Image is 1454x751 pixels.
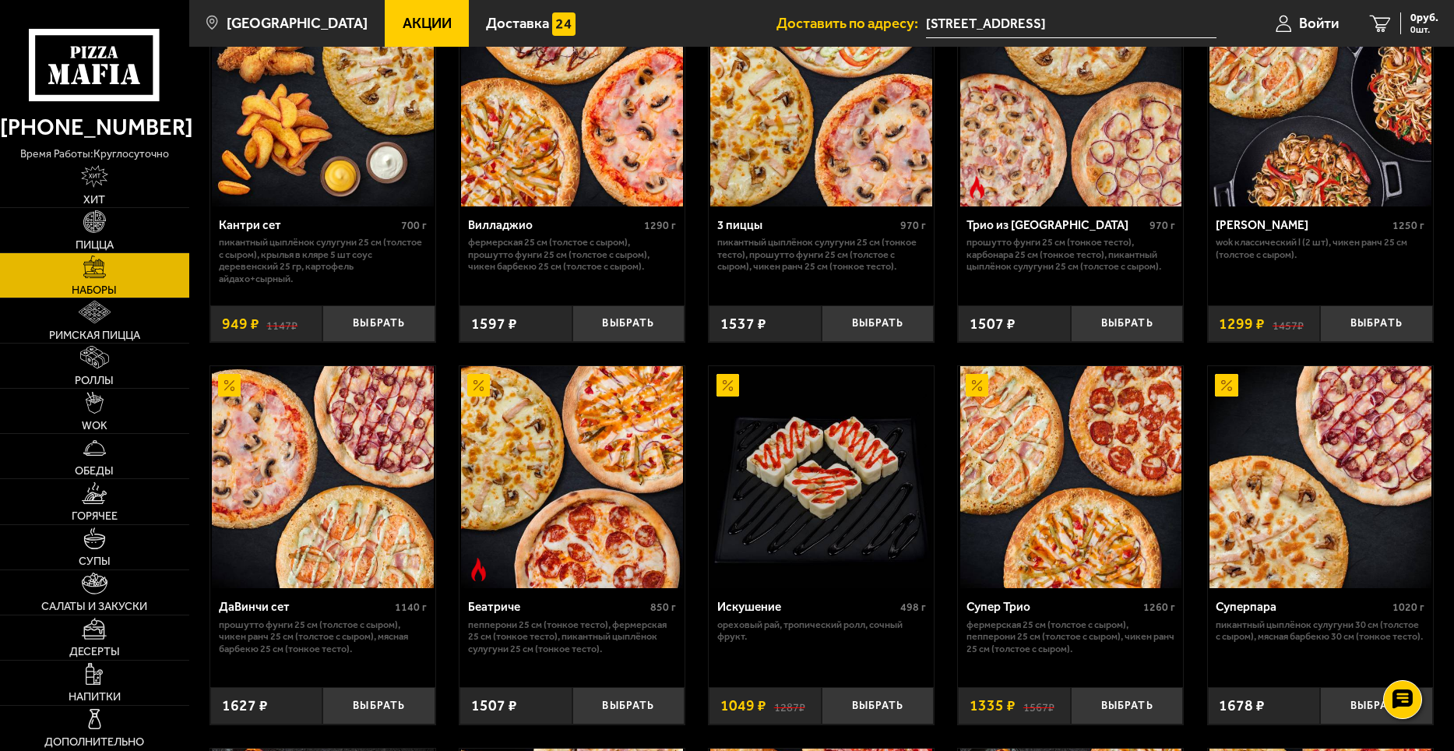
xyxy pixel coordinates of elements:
button: Выбрать [1320,305,1433,343]
span: 1537 ₽ [720,316,766,331]
button: Выбрать [1320,687,1433,725]
a: АкционныйСупер Трио [958,366,1183,588]
span: Войти [1299,16,1339,31]
span: 1597 ₽ [471,316,517,331]
span: 1049 ₽ [720,698,766,713]
button: Выбрать [572,305,685,343]
span: 949 ₽ [222,316,259,331]
button: Выбрать [1071,305,1184,343]
s: 1287 ₽ [774,698,805,713]
span: 1290 г [644,219,676,232]
span: 970 г [900,219,926,232]
div: Супер Трио [966,600,1139,615]
img: Острое блюдо [467,558,490,580]
s: 1567 ₽ [1023,698,1054,713]
span: 1299 ₽ [1219,316,1265,331]
span: Горячее [72,510,118,521]
span: 1627 ₽ [222,698,268,713]
div: Вилладжио [468,218,641,233]
span: 1020 г [1392,601,1424,614]
div: ДаВинчи сет [219,600,392,615]
span: Доставка [486,16,549,31]
button: Выбрать [322,305,435,343]
a: АкционныйДаВинчи сет [210,366,435,588]
p: Пепперони 25 см (тонкое тесто), Фермерская 25 см (тонкое тесто), Пикантный цыплёнок сулугуни 25 с... [468,619,677,655]
p: Прошутто Фунги 25 см (толстое с сыром), Чикен Ранч 25 см (толстое с сыром), Мясная Барбекю 25 см ... [219,619,428,655]
button: Выбрать [822,687,935,725]
div: Суперпара [1216,600,1389,615]
p: Ореховый рай, Тропический ролл, Сочный фрукт. [717,619,926,643]
p: Пикантный цыплёнок сулугуни 25 см (толстое с сыром), крылья в кляре 5 шт соус деревенский 25 гр, ... [219,236,428,284]
span: Хит [83,194,105,205]
span: 0 шт. [1410,25,1438,34]
span: Акции [403,16,452,31]
span: 498 г [900,601,926,614]
span: 1140 г [395,601,427,614]
p: Фермерская 25 см (толстое с сыром), Прошутто Фунги 25 см (толстое с сыром), Чикен Барбекю 25 см (... [468,236,677,273]
img: Акционный [716,374,739,397]
span: Дополнительно [44,736,144,747]
span: Россия, Санкт-Петербург, улица Белы Куна, 15к4 [926,9,1216,38]
span: Салаты и закуски [41,601,147,612]
span: Роллы [75,375,114,386]
span: Напитки [69,691,121,702]
span: 1335 ₽ [970,698,1016,713]
span: 700 г [401,219,427,232]
img: 15daf4d41897b9f0e9f617042186c801.svg [552,12,575,35]
span: Наборы [72,284,117,295]
button: Выбрать [572,687,685,725]
img: Супер Трио [960,366,1182,588]
span: [GEOGRAPHIC_DATA] [227,16,368,31]
s: 1457 ₽ [1273,316,1304,331]
a: АкционныйИскушение [709,366,934,588]
button: Выбрать [322,687,435,725]
p: Пикантный цыплёнок сулугуни 25 см (тонкое тесто), Прошутто Фунги 25 см (толстое с сыром), Чикен Р... [717,236,926,273]
p: Фермерская 25 см (толстое с сыром), Пепперони 25 см (толстое с сыром), Чикен Ранч 25 см (толстое ... [966,619,1175,655]
img: Акционный [1215,374,1237,397]
span: 1260 г [1143,601,1175,614]
div: Беатриче [468,600,647,615]
span: Десерты [69,646,120,657]
span: 1678 ₽ [1219,698,1265,713]
img: Суперпара [1209,366,1431,588]
p: Прошутто Фунги 25 см (тонкое тесто), Карбонара 25 см (тонкое тесто), Пикантный цыплёнок сулугуни ... [966,236,1175,273]
button: Выбрать [822,305,935,343]
img: Акционный [218,374,241,397]
span: 1507 ₽ [471,698,517,713]
button: Выбрать [1071,687,1184,725]
span: 0 руб. [1410,12,1438,23]
img: Искушение [710,366,932,588]
p: Пикантный цыплёнок сулугуни 30 см (толстое с сыром), Мясная Барбекю 30 см (тонкое тесто). [1216,619,1424,643]
span: WOK [82,420,107,431]
span: Доставить по адресу: [776,16,926,31]
s: 1147 ₽ [266,316,297,331]
img: Беатриче [461,366,683,588]
div: Кантри сет [219,218,398,233]
img: Акционный [467,374,490,397]
span: 1250 г [1392,219,1424,232]
p: Wok классический L (2 шт), Чикен Ранч 25 см (толстое с сыром). [1216,236,1424,260]
span: Римская пицца [49,330,140,340]
img: Острое блюдо [966,176,988,199]
a: АкционныйОстрое блюдоБеатриче [459,366,685,588]
div: Искушение [717,600,896,615]
span: 970 г [1149,219,1175,232]
img: Акционный [966,374,988,397]
span: Пицца [76,239,114,250]
img: ДаВинчи сет [212,366,434,588]
span: Обеды [75,465,114,476]
div: [PERSON_NAME] [1216,218,1389,233]
span: 850 г [650,601,676,614]
span: 1507 ₽ [970,316,1016,331]
a: АкционныйСуперпара [1208,366,1433,588]
div: Трио из [GEOGRAPHIC_DATA] [966,218,1146,233]
input: Ваш адрес доставки [926,9,1216,38]
div: 3 пиццы [717,218,896,233]
span: Супы [79,555,111,566]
